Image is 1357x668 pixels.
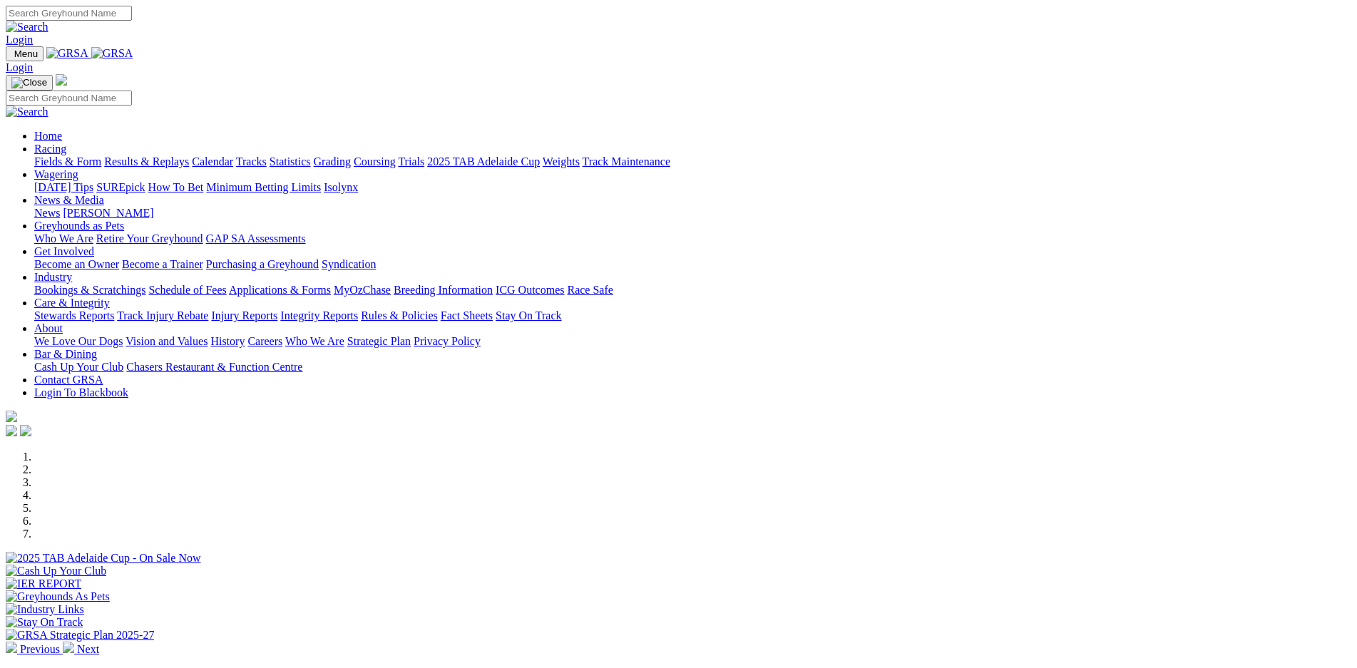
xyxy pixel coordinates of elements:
[496,309,561,322] a: Stay On Track
[394,284,493,296] a: Breeding Information
[324,181,358,193] a: Isolynx
[34,232,93,245] a: Who We Are
[34,181,1351,194] div: Wagering
[229,284,331,296] a: Applications & Forms
[122,258,203,270] a: Become a Trainer
[34,284,145,296] a: Bookings & Scratchings
[6,616,83,629] img: Stay On Track
[34,207,1351,220] div: News & Media
[543,155,580,168] a: Weights
[34,155,1351,168] div: Racing
[206,232,306,245] a: GAP SA Assessments
[34,207,60,219] a: News
[34,361,123,373] a: Cash Up Your Club
[117,309,208,322] a: Track Injury Rebate
[34,245,94,257] a: Get Involved
[334,284,391,296] a: MyOzChase
[11,77,47,88] img: Close
[567,284,613,296] a: Race Safe
[20,425,31,436] img: twitter.svg
[280,309,358,322] a: Integrity Reports
[77,643,99,655] span: Next
[34,309,114,322] a: Stewards Reports
[96,232,203,245] a: Retire Your Greyhound
[6,34,33,46] a: Login
[96,181,145,193] a: SUREpick
[34,361,1351,374] div: Bar & Dining
[206,258,319,270] a: Purchasing a Greyhound
[148,284,226,296] a: Schedule of Fees
[63,643,99,655] a: Next
[270,155,311,168] a: Statistics
[347,335,411,347] a: Strategic Plan
[34,194,104,206] a: News & Media
[6,552,201,565] img: 2025 TAB Adelaide Cup - On Sale Now
[34,168,78,180] a: Wagering
[126,361,302,373] a: Chasers Restaurant & Function Centre
[210,335,245,347] a: History
[206,181,321,193] a: Minimum Betting Limits
[285,335,344,347] a: Who We Are
[496,284,564,296] a: ICG Outcomes
[6,46,43,61] button: Toggle navigation
[63,642,74,653] img: chevron-right-pager-white.svg
[34,155,101,168] a: Fields & Form
[6,629,154,642] img: GRSA Strategic Plan 2025-27
[6,565,106,577] img: Cash Up Your Club
[34,322,63,334] a: About
[441,309,493,322] a: Fact Sheets
[34,220,124,232] a: Greyhounds as Pets
[322,258,376,270] a: Syndication
[6,6,132,21] input: Search
[6,425,17,436] img: facebook.svg
[6,91,132,106] input: Search
[34,130,62,142] a: Home
[583,155,670,168] a: Track Maintenance
[6,603,84,616] img: Industry Links
[148,181,204,193] a: How To Bet
[6,106,48,118] img: Search
[6,21,48,34] img: Search
[236,155,267,168] a: Tracks
[34,143,66,155] a: Racing
[126,335,208,347] a: Vision and Values
[63,207,153,219] a: [PERSON_NAME]
[34,335,1351,348] div: About
[34,258,1351,271] div: Get Involved
[6,577,81,590] img: IER REPORT
[34,374,103,386] a: Contact GRSA
[6,643,63,655] a: Previous
[91,47,133,60] img: GRSA
[34,232,1351,245] div: Greyhounds as Pets
[34,348,97,360] a: Bar & Dining
[34,309,1351,322] div: Care & Integrity
[361,309,438,322] a: Rules & Policies
[354,155,396,168] a: Coursing
[314,155,351,168] a: Grading
[427,155,540,168] a: 2025 TAB Adelaide Cup
[211,309,277,322] a: Injury Reports
[20,643,60,655] span: Previous
[14,48,38,59] span: Menu
[34,386,128,399] a: Login To Blackbook
[6,411,17,422] img: logo-grsa-white.png
[34,297,110,309] a: Care & Integrity
[398,155,424,168] a: Trials
[46,47,88,60] img: GRSA
[6,61,33,73] a: Login
[34,284,1351,297] div: Industry
[104,155,189,168] a: Results & Replays
[6,590,110,603] img: Greyhounds As Pets
[34,271,72,283] a: Industry
[247,335,282,347] a: Careers
[414,335,481,347] a: Privacy Policy
[6,642,17,653] img: chevron-left-pager-white.svg
[34,181,93,193] a: [DATE] Tips
[192,155,233,168] a: Calendar
[6,75,53,91] button: Toggle navigation
[34,258,119,270] a: Become an Owner
[56,74,67,86] img: logo-grsa-white.png
[34,335,123,347] a: We Love Our Dogs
